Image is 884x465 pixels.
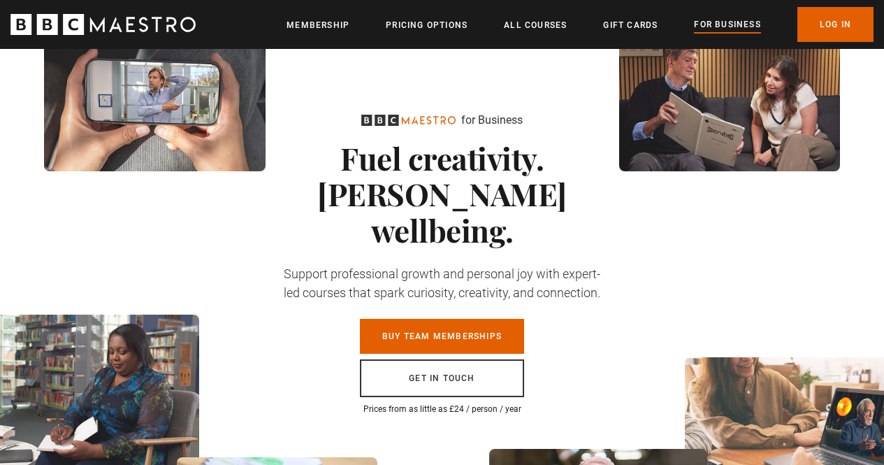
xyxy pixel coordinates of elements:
a: Pricing Options [386,18,468,32]
a: For business [694,17,760,33]
a: Membership [287,18,349,32]
a: All Courses [504,18,567,32]
a: Buy Team Memberships [360,319,524,354]
svg: BBC Maestro [361,115,456,126]
p: Support professional growth and personal joy with expert-led courses that spark curiosity, creati... [278,264,607,302]
a: Log In [797,7,874,42]
svg: BBC Maestro [10,14,196,35]
p: Prices from as little as £24 / person / year [278,403,607,415]
h1: Fuel creativity. [PERSON_NAME] wellbeing. [278,140,607,248]
a: Get in touch [360,359,524,397]
p: for Business [461,112,523,129]
nav: Primary [287,7,874,42]
a: Gift Cards [603,18,658,32]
